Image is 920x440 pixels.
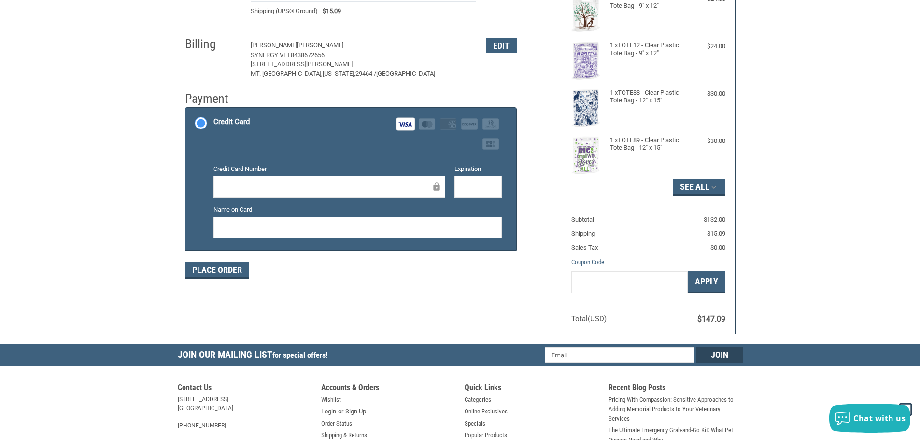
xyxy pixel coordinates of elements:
h2: Payment [185,91,241,107]
span: $132.00 [704,216,725,223]
h5: Quick Links [465,383,599,395]
span: MT. [GEOGRAPHIC_DATA], [251,70,323,77]
span: Subtotal [571,216,594,223]
a: Login [321,407,336,416]
a: Wishlist [321,395,341,405]
span: [STREET_ADDRESS][PERSON_NAME] [251,60,353,68]
input: Email [545,347,694,363]
button: Apply [688,271,725,293]
input: Join [696,347,743,363]
span: or [332,407,349,416]
span: Shipping (UPS® Ground) [251,6,318,16]
span: $15.09 [318,6,341,16]
a: Shipping & Returns [321,430,367,440]
a: Popular Products [465,430,507,440]
label: Expiration [454,164,502,174]
span: 29464 / [355,70,376,77]
span: 8438672656 [291,51,325,58]
a: Order Status [321,419,352,428]
span: Sales Tax [571,244,598,251]
h4: 1 x TOTE88 - Clear Plastic Tote Bag - 12" x 15" [610,89,685,105]
div: $24.00 [687,42,725,51]
span: Shipping [571,230,595,237]
a: Coupon Code [571,258,604,266]
span: $0.00 [710,244,725,251]
button: Place Order [185,262,249,279]
div: $30.00 [687,89,725,99]
a: Specials [465,419,485,428]
a: Pricing With Compassion: Sensitive Approaches to Adding Memorial Products to Your Veterinary Serv... [609,395,743,424]
div: Credit Card [213,114,250,130]
h5: Recent Blog Posts [609,383,743,395]
span: $15.09 [707,230,725,237]
span: [US_STATE], [323,70,355,77]
button: See All [673,179,725,196]
a: Online Exclusives [465,407,508,416]
input: Gift Certificate or Coupon Code [571,271,688,293]
span: Total (USD) [571,314,607,323]
div: $30.00 [687,136,725,146]
h5: Contact Us [178,383,312,395]
button: Chat with us [829,404,910,433]
h4: 1 x TOTE89 - Clear Plastic Tote Bag - 12" x 15" [610,136,685,152]
span: Chat with us [853,413,906,424]
label: Name on Card [213,205,502,214]
h2: Billing [185,36,241,52]
h5: Join Our Mailing List [178,344,332,369]
a: Sign Up [345,407,366,416]
span: [GEOGRAPHIC_DATA] [376,70,435,77]
label: Credit Card Number [213,164,445,174]
span: [PERSON_NAME] [251,42,297,49]
span: SYNERGY VET [251,51,291,58]
span: [PERSON_NAME] [297,42,343,49]
a: Categories [465,395,491,405]
button: Edit [486,38,517,53]
h5: Accounts & Orders [321,383,455,395]
span: $147.09 [697,314,725,324]
address: [STREET_ADDRESS] [GEOGRAPHIC_DATA] [PHONE_NUMBER] [178,395,312,430]
span: for special offers! [272,351,327,360]
h4: 1 x TOTE12 - Clear Plastic Tote Bag - 9" x 12" [610,42,685,57]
